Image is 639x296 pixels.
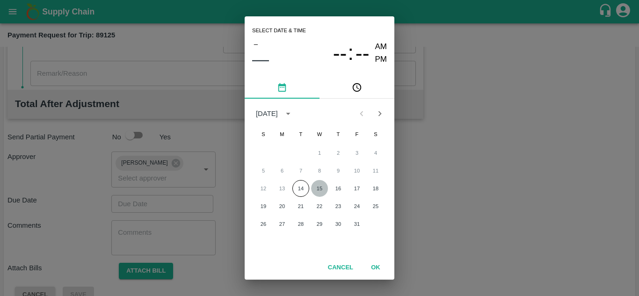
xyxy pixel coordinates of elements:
[256,108,278,119] div: [DATE]
[292,198,309,215] button: 21
[252,50,269,69] button: ––
[252,24,306,38] span: Select date & time
[333,41,347,65] button: --
[255,125,272,144] span: Sunday
[356,41,370,65] button: --
[367,125,384,144] span: Saturday
[349,180,365,197] button: 17
[330,216,347,232] button: 30
[319,76,394,99] button: pick time
[367,198,384,215] button: 25
[255,216,272,232] button: 26
[252,38,260,50] button: –
[311,216,328,232] button: 29
[245,76,319,99] button: pick date
[349,198,365,215] button: 24
[330,180,347,197] button: 16
[349,125,365,144] span: Friday
[292,216,309,232] button: 28
[292,180,309,197] button: 14
[311,180,328,197] button: 15
[274,198,290,215] button: 20
[361,260,391,276] button: OK
[311,125,328,144] span: Wednesday
[324,260,357,276] button: Cancel
[274,216,290,232] button: 27
[375,53,387,66] button: PM
[367,180,384,197] button: 18
[330,125,347,144] span: Thursday
[292,125,309,144] span: Tuesday
[274,125,290,144] span: Monday
[311,198,328,215] button: 22
[349,216,365,232] button: 31
[348,41,353,65] span: :
[255,198,272,215] button: 19
[254,38,258,50] span: –
[371,105,389,123] button: Next month
[281,106,296,121] button: calendar view is open, switch to year view
[375,41,387,53] button: AM
[330,198,347,215] button: 23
